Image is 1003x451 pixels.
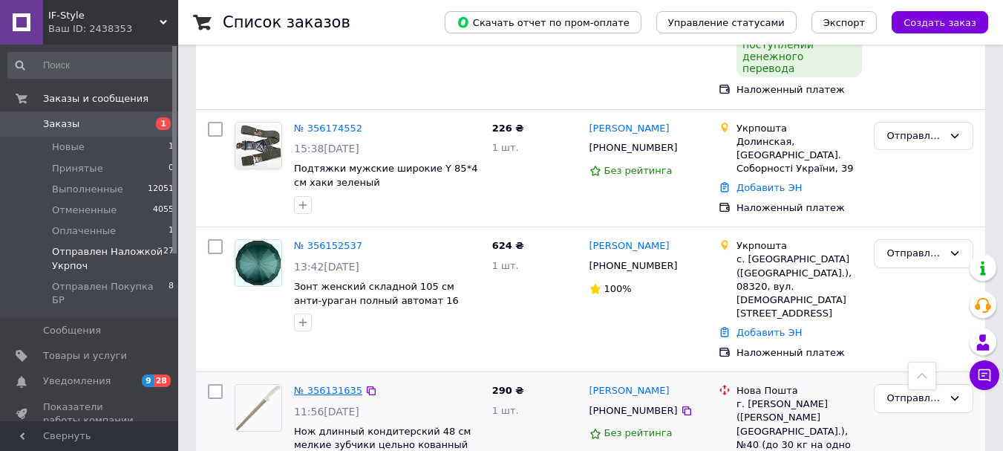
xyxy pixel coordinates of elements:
span: 1 [169,140,174,154]
div: Ваш ID: 2438353 [48,22,178,36]
span: Отмененные [52,204,117,217]
span: Заказы [43,117,79,131]
div: Укрпошта [736,122,862,135]
img: Фото товару [235,385,281,430]
span: [PHONE_NUMBER] [589,405,678,416]
div: Долинская, [GEOGRAPHIC_DATA]. Соборності України, 39 [736,135,862,176]
span: 1 шт. [492,405,519,416]
input: Поиск [7,52,175,79]
span: Оплаченные [52,224,116,238]
span: 28 [154,374,171,387]
span: IF-Style [48,9,160,22]
div: Получено. Ожидайте SMS о поступлении денежного перевода [736,12,862,77]
a: [PERSON_NAME] [589,384,670,398]
span: Экспорт [823,17,865,28]
span: Без рейтинга [604,165,673,176]
span: 624 ₴ [492,240,524,251]
a: [PERSON_NAME] [589,239,670,253]
div: Нова Пошта [736,384,862,398]
span: Показатели работы компании [43,400,137,427]
span: 1 шт. [492,260,519,271]
span: Отправлен Покупка БР [52,280,169,307]
div: с. [GEOGRAPHIC_DATA] ([GEOGRAPHIC_DATA].), 08320, вул. [DEMOGRAPHIC_DATA][STREET_ADDRESS] [736,253,862,320]
button: Управление статусами [656,11,797,33]
span: [PHONE_NUMBER] [589,260,678,271]
span: 8 [169,280,174,307]
div: Отправлен Наложкой Укрпоч [886,391,943,406]
a: [PERSON_NAME] [589,122,670,136]
div: Наложенный платеж [736,201,862,215]
span: [PHONE_NUMBER] [589,142,678,153]
img: Фото товару [235,123,281,169]
span: Создать заказ [904,17,976,28]
span: Новые [52,140,85,154]
h1: Список заказов [223,13,350,31]
button: Скачать отчет по пром-оплате [445,11,641,33]
div: Наложенный платеж [736,83,862,97]
span: Скачать отчет по пром-оплате [457,16,630,29]
span: Отправлен Наложкой Укрпоч [52,245,163,272]
span: Заказы и сообщения [43,92,148,106]
div: Укрпошта [736,239,862,253]
a: Фото товару [235,239,282,287]
div: Отправлен Наложкой Укрпоч [886,246,943,262]
span: 290 ₴ [492,385,524,396]
span: 0 [169,162,174,175]
span: Выполненные [52,183,123,196]
a: № 356131635 [294,385,362,396]
span: Сообщения [43,324,101,337]
div: Наложенный платеж [736,346,862,360]
a: Создать заказ [877,16,988,27]
a: Добавить ЭН [736,182,802,193]
a: Добавить ЭН [736,327,802,338]
div: Отправлен Наложкой Укрпоч [886,129,943,144]
span: Уведомления [43,374,111,388]
span: 12051 [148,183,174,196]
span: 9 [142,374,154,387]
span: 1 [156,117,171,130]
button: Создать заказ [892,11,988,33]
span: Управление статусами [668,17,785,28]
a: № 356174552 [294,123,362,134]
span: Товары и услуги [43,349,127,363]
span: 11:56[DATE] [294,406,359,418]
span: 1 шт. [492,142,519,153]
span: Без рейтинга [604,427,673,438]
a: Подтяжки мужские широкие Y 85*4 см хаки зеленый [294,163,477,188]
button: Чат с покупателем [970,360,999,390]
a: Фото товару [235,122,282,169]
span: 100% [604,283,632,294]
span: 15:38[DATE] [294,143,359,155]
span: Принятые [52,162,103,175]
span: 13:42[DATE] [294,261,359,273]
span: 1 [169,224,174,238]
a: Зонт женский складной 105 см анти-ураган полный автомат 16 спиц зелено-бирюзовый [294,281,459,319]
button: Экспорт [811,11,877,33]
span: 27 [163,245,174,272]
img: Фото товару [235,240,281,286]
span: 226 ₴ [492,123,524,134]
span: 4055 [153,204,174,217]
a: № 356152537 [294,240,362,251]
a: Фото товару [235,384,282,432]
